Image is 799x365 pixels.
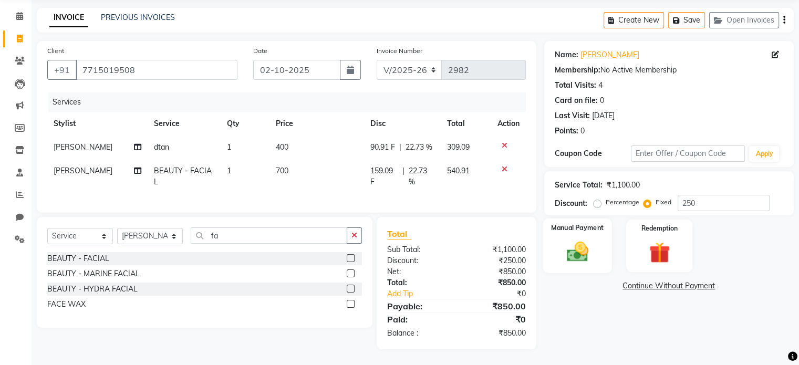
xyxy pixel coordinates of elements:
[269,112,364,135] th: Price
[221,112,269,135] th: Qty
[48,92,534,112] div: Services
[227,142,231,152] span: 1
[47,299,86,310] div: FACE WAX
[607,180,640,191] div: ₹1,100.00
[399,142,401,153] span: |
[598,80,603,91] div: 4
[456,266,534,277] div: ₹850.00
[456,255,534,266] div: ₹250.00
[709,12,779,28] button: Open Invoices
[370,165,398,187] span: 159.09 F
[456,313,534,326] div: ₹0
[276,142,288,152] span: 400
[600,95,604,106] div: 0
[370,142,395,153] span: 90.91 F
[379,288,469,299] a: Add Tip
[555,148,631,159] div: Coupon Code
[546,280,792,291] a: Continue Without Payment
[101,13,175,22] a: PREVIOUS INVOICES
[559,239,595,265] img: _cash.svg
[276,166,288,175] span: 700
[47,46,64,56] label: Client
[456,277,534,288] div: ₹850.00
[406,142,432,153] span: 22.73 %
[377,46,422,56] label: Invoice Number
[54,142,112,152] span: [PERSON_NAME]
[555,95,598,106] div: Card on file:
[604,12,664,28] button: Create New
[555,126,578,137] div: Points:
[379,277,456,288] div: Total:
[379,313,456,326] div: Paid:
[668,12,705,28] button: Save
[469,288,533,299] div: ₹0
[491,112,526,135] th: Action
[555,180,603,191] div: Service Total:
[148,112,221,135] th: Service
[592,110,615,121] div: [DATE]
[456,300,534,312] div: ₹850.00
[447,166,470,175] span: 540.91
[154,142,169,152] span: dtan
[456,244,534,255] div: ₹1,100.00
[47,112,148,135] th: Stylist
[456,328,534,339] div: ₹850.00
[555,80,596,91] div: Total Visits:
[555,198,587,209] div: Discount:
[47,284,138,295] div: BEAUTY - HYDRA FACIAL
[191,227,347,244] input: Search or Scan
[47,268,140,279] div: BEAUTY - MARINE FACIAL
[656,197,671,207] label: Fixed
[555,49,578,60] div: Name:
[580,49,639,60] a: [PERSON_NAME]
[641,224,678,233] label: Redemption
[749,146,779,162] button: Apply
[387,228,411,239] span: Total
[555,110,590,121] div: Last Visit:
[409,165,434,187] span: 22.73 %
[54,166,112,175] span: [PERSON_NAME]
[379,300,456,312] div: Payable:
[642,239,677,266] img: _gift.svg
[379,328,456,339] div: Balance :
[379,255,456,266] div: Discount:
[555,65,600,76] div: Membership:
[447,142,470,152] span: 309.09
[441,112,491,135] th: Total
[49,8,88,27] a: INVOICE
[227,166,231,175] span: 1
[364,112,441,135] th: Disc
[606,197,639,207] label: Percentage
[580,126,585,137] div: 0
[402,165,404,187] span: |
[379,266,456,277] div: Net:
[47,60,77,80] button: +91
[47,253,109,264] div: BEAUTY - FACIAL
[379,244,456,255] div: Sub Total:
[253,46,267,56] label: Date
[631,145,745,162] input: Enter Offer / Coupon Code
[555,65,783,76] div: No Active Membership
[76,60,237,80] input: Search by Name/Mobile/Email/Code
[154,166,212,186] span: BEAUTY - FACIAL
[551,223,604,233] label: Manual Payment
